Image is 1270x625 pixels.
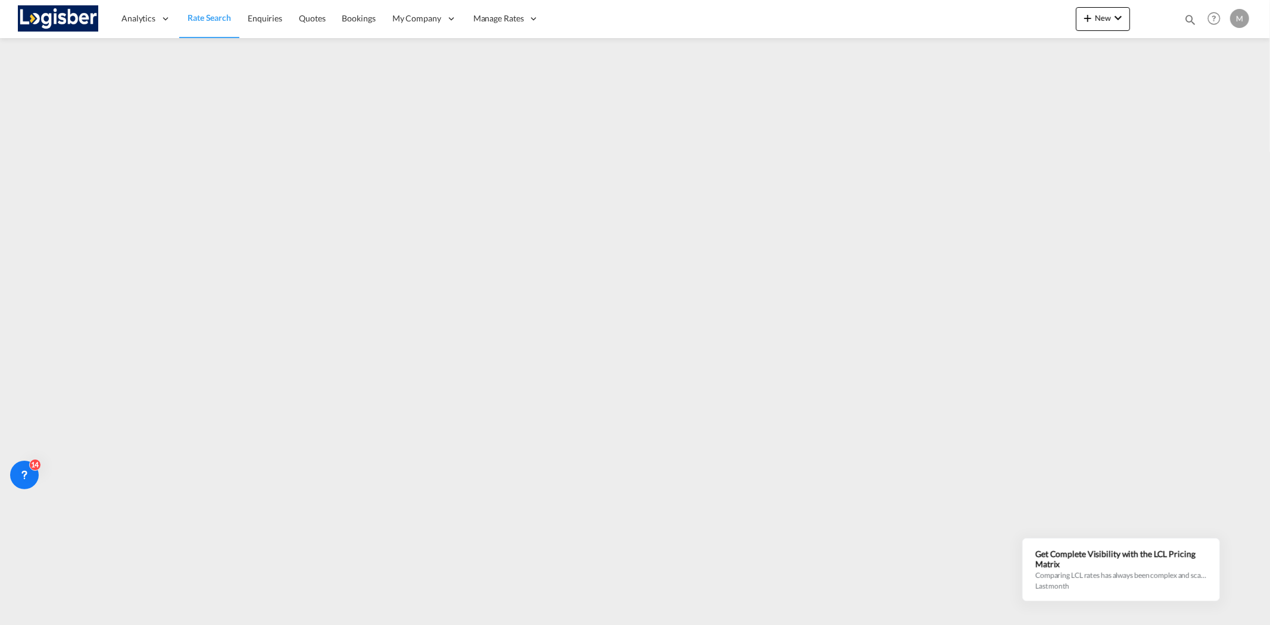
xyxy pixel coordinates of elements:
[188,12,231,23] span: Rate Search
[473,12,524,24] span: Manage Rates
[1204,8,1230,30] div: Help
[1184,13,1197,31] div: icon-magnify
[1081,13,1125,23] span: New
[248,13,282,23] span: Enquiries
[1204,8,1224,29] span: Help
[18,5,98,32] img: d7a75e507efd11eebffa5922d020a472.png
[121,12,155,24] span: Analytics
[392,12,441,24] span: My Company
[1230,9,1249,28] div: M
[342,13,376,23] span: Bookings
[1111,11,1125,25] md-icon: icon-chevron-down
[1076,7,1130,31] button: icon-plus 400-fgNewicon-chevron-down
[1081,11,1095,25] md-icon: icon-plus 400-fg
[1184,13,1197,26] md-icon: icon-magnify
[299,13,325,23] span: Quotes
